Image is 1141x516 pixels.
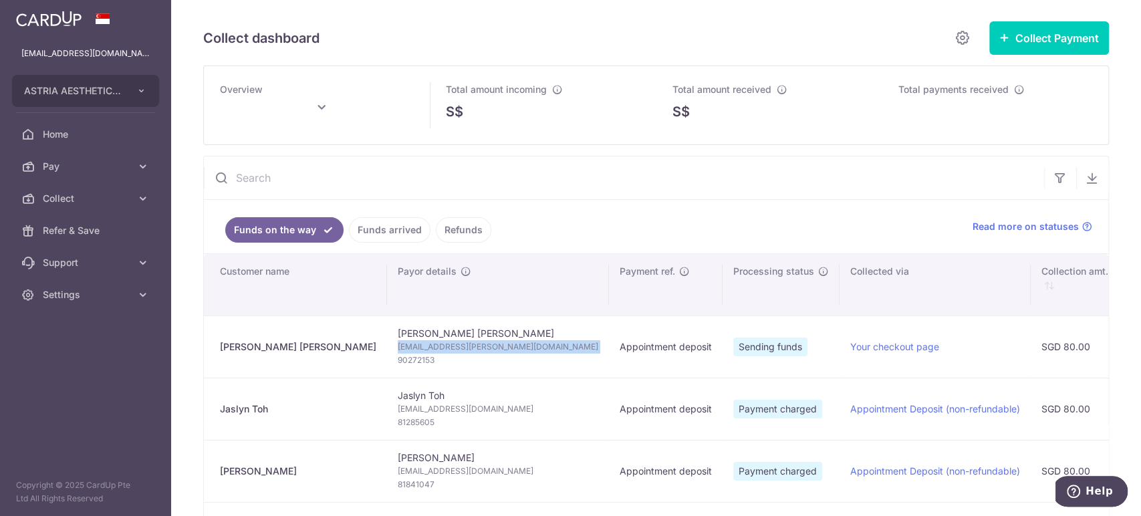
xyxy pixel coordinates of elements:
[609,254,723,315] th: Payment ref.
[387,378,609,440] td: Jaslyn Toh
[850,465,1020,477] a: Appointment Deposit (non-refundable)
[24,84,123,98] span: ASTRIA AESTHETICS PTE. LTD.
[733,338,807,356] span: Sending funds
[1031,315,1131,378] td: SGD 80.00
[30,9,57,21] span: Help
[436,217,491,243] a: Refunds
[21,47,150,60] p: [EMAIL_ADDRESS][DOMAIN_NAME]
[43,256,131,269] span: Support
[989,21,1109,55] button: Collect Payment
[973,220,1092,233] a: Read more on statuses
[204,254,387,315] th: Customer name
[398,354,598,367] span: 90272153
[1031,254,1131,315] th: Collection amt. : activate to sort column ascending
[723,254,840,315] th: Processing status
[609,440,723,502] td: Appointment deposit
[349,217,430,243] a: Funds arrived
[398,265,457,278] span: Payor details
[387,315,609,378] td: [PERSON_NAME] [PERSON_NAME]
[973,220,1079,233] span: Read more on statuses
[1031,378,1131,440] td: SGD 80.00
[398,402,598,416] span: [EMAIL_ADDRESS][DOMAIN_NAME]
[220,465,376,478] div: [PERSON_NAME]
[733,400,822,418] span: Payment charged
[387,440,609,502] td: [PERSON_NAME]
[840,254,1031,315] th: Collected via
[672,84,771,95] span: Total amount received
[220,84,263,95] span: Overview
[225,217,344,243] a: Funds on the way
[609,378,723,440] td: Appointment deposit
[850,403,1020,414] a: Appointment Deposit (non-refundable)
[1055,476,1128,509] iframe: Opens a widget where you can find more information
[43,288,131,301] span: Settings
[220,402,376,416] div: Jaslyn Toh
[446,84,547,95] span: Total amount incoming
[398,340,598,354] span: [EMAIL_ADDRESS][PERSON_NAME][DOMAIN_NAME]
[898,84,1009,95] span: Total payments received
[620,265,675,278] span: Payment ref.
[446,102,463,122] span: S$
[1031,440,1131,502] td: SGD 80.00
[12,75,159,107] button: ASTRIA AESTHETICS PTE. LTD.
[43,160,131,173] span: Pay
[1041,265,1108,278] span: Collection amt.
[16,11,82,27] img: CardUp
[609,315,723,378] td: Appointment deposit
[204,156,1044,199] input: Search
[398,465,598,478] span: [EMAIL_ADDRESS][DOMAIN_NAME]
[850,341,939,352] a: Your checkout page
[672,102,690,122] span: S$
[220,340,376,354] div: [PERSON_NAME] [PERSON_NAME]
[43,224,131,237] span: Refer & Save
[387,254,609,315] th: Payor details
[398,416,598,429] span: 81285605
[203,27,320,49] h5: Collect dashboard
[733,462,822,481] span: Payment charged
[398,478,598,491] span: 81841047
[43,128,131,141] span: Home
[43,192,131,205] span: Collect
[733,265,814,278] span: Processing status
